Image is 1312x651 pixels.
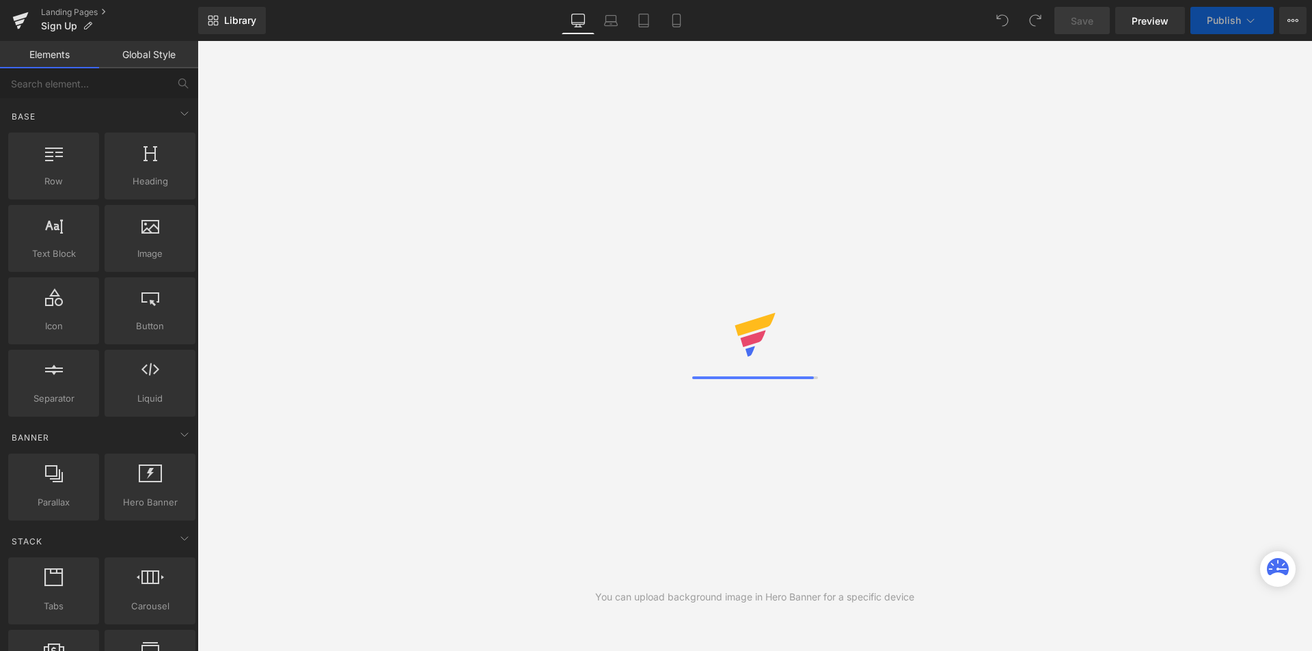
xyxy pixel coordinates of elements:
a: Global Style [99,41,198,68]
a: Preview [1115,7,1185,34]
span: Save [1071,14,1093,28]
span: Hero Banner [109,495,191,510]
span: Base [10,110,37,123]
span: Sign Up [41,20,77,31]
button: Undo [989,7,1016,34]
button: More [1279,7,1307,34]
span: Separator [12,391,95,406]
span: Parallax [12,495,95,510]
button: Redo [1022,7,1049,34]
span: Heading [109,174,191,189]
span: Banner [10,431,51,444]
a: New Library [198,7,266,34]
a: Landing Pages [41,7,198,18]
div: You can upload background image in Hero Banner for a specific device [595,590,914,605]
button: Publish [1190,7,1274,34]
span: Text Block [12,247,95,261]
span: Icon [12,319,95,333]
span: Publish [1207,15,1241,26]
span: Preview [1132,14,1168,28]
a: Desktop [562,7,594,34]
a: Tablet [627,7,660,34]
span: Row [12,174,95,189]
span: Tabs [12,599,95,613]
a: Laptop [594,7,627,34]
span: Carousel [109,599,191,613]
a: Mobile [660,7,693,34]
span: Liquid [109,391,191,406]
span: Library [224,14,256,27]
span: Image [109,247,191,261]
span: Stack [10,535,44,548]
span: Button [109,319,191,333]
